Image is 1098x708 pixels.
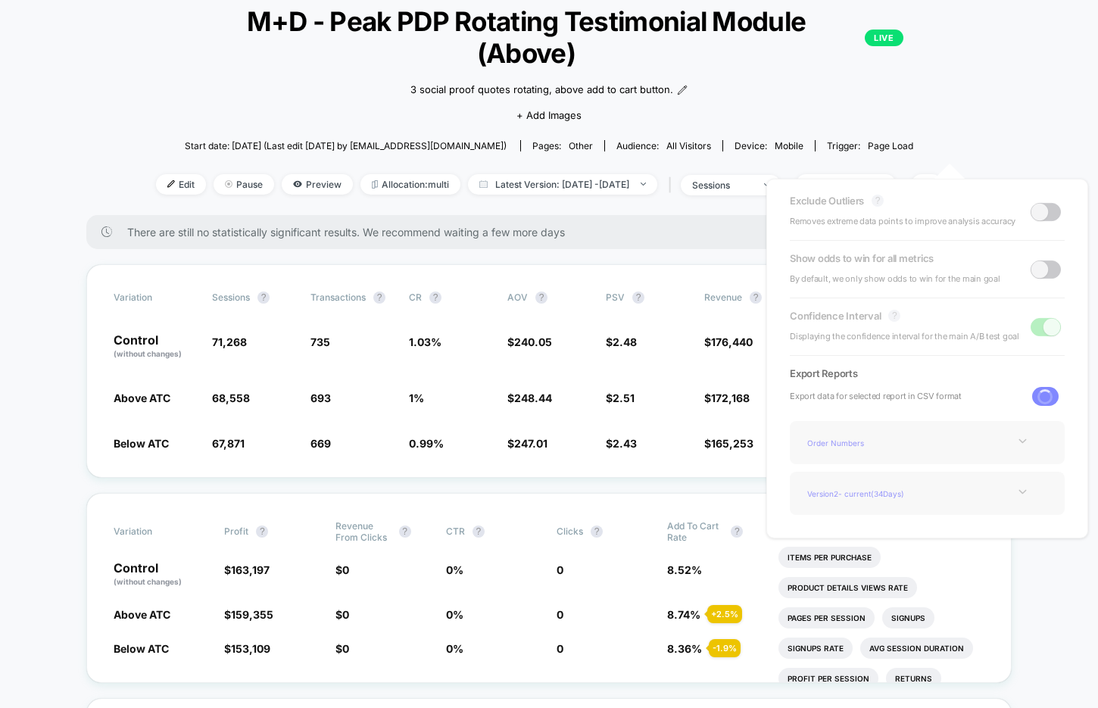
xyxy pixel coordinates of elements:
[790,252,934,264] span: Show odds to win for all metrics
[790,329,1019,344] span: Displaying the confidence interval for the main A/B test goal
[342,642,349,655] span: 0
[429,292,441,304] button: ?
[114,642,169,655] span: Below ATC
[888,310,900,322] button: ?
[114,437,169,450] span: Below ATC
[473,526,485,538] button: ?
[667,642,702,655] span: 8.36 %
[310,437,331,450] span: 669
[606,437,637,450] span: $
[711,335,753,348] span: 176,440
[632,292,644,304] button: ?
[342,563,349,576] span: 0
[310,292,366,303] span: Transactions
[224,608,273,621] span: $
[156,174,206,195] span: Edit
[827,140,913,151] div: Trigger:
[886,668,941,689] li: Returns
[507,292,528,303] span: AOV
[514,335,552,348] span: 240.05
[257,292,270,304] button: ?
[775,140,803,151] span: mobile
[399,526,411,538] button: ?
[722,140,815,151] span: Device:
[778,577,917,598] li: Product Details Views Rate
[409,335,441,348] span: 1.03 %
[212,335,247,348] span: 71,268
[114,349,182,358] span: (without changes)
[704,437,753,450] span: $
[214,174,274,195] span: Pause
[667,563,702,576] span: 8.52 %
[613,437,637,450] span: 2.43
[872,195,884,207] button: ?
[446,608,463,621] span: 0 %
[704,391,750,404] span: $
[613,335,637,348] span: 2.48
[231,642,270,655] span: 153,109
[507,335,552,348] span: $
[195,5,903,69] span: M+D - Peak PDP Rotating Testimonial Module (Above)
[114,292,197,304] span: Variation
[516,109,582,121] span: + Add Images
[860,638,973,659] li: Avg Session Duration
[446,642,463,655] span: 0 %
[335,520,391,543] span: Revenue From Clicks
[335,608,349,621] span: $
[224,526,248,537] span: Profit
[479,180,488,188] img: calendar
[231,608,273,621] span: 159,355
[507,391,552,404] span: $
[342,608,349,621] span: 0
[790,310,881,322] span: Confidence Interval
[114,334,197,360] p: Control
[778,607,875,628] li: Pages Per Session
[641,182,646,186] img: end
[535,292,547,304] button: ?
[692,179,753,191] div: sessions
[310,335,330,348] span: 735
[868,140,913,151] span: Page Load
[114,608,170,621] span: Above ATC
[616,140,711,151] div: Audience:
[790,214,1015,229] span: Removes extreme data points to improve analysis accuracy
[790,272,1000,286] span: By default, we only show odds to win for the main goal
[801,483,922,504] div: Version 2 - current ( 34 Days)
[514,391,552,404] span: 248.44
[665,174,681,196] span: |
[707,605,742,623] div: + 2.5 %
[335,563,349,576] span: $
[410,83,673,98] span: 3 social proof quotes rotating, above add to cart button.
[606,335,637,348] span: $
[167,180,175,188] img: edit
[409,391,424,404] span: 1 %
[704,292,742,303] span: Revenue
[446,563,463,576] span: 0 %
[372,180,378,189] img: rebalance
[185,140,507,151] span: Start date: [DATE] (Last edit [DATE] by [EMAIL_ADDRESS][DOMAIN_NAME])
[114,391,170,404] span: Above ATC
[557,642,563,655] span: 0
[212,391,250,404] span: 68,558
[606,292,625,303] span: PSV
[667,520,723,543] span: Add To Cart Rate
[225,180,232,188] img: end
[256,526,268,538] button: ?
[667,608,700,621] span: 8.74 %
[212,437,245,450] span: 67,871
[606,391,635,404] span: $
[557,608,563,621] span: 0
[114,562,209,588] p: Control
[335,642,349,655] span: $
[409,292,422,303] span: CR
[468,174,657,195] span: Latest Version: [DATE] - [DATE]
[409,437,444,450] span: 0.99 %
[704,335,753,348] span: $
[360,174,460,195] span: Allocation: multi
[731,526,743,538] button: ?
[790,367,1065,379] span: Export Reports
[557,526,583,537] span: Clicks
[231,563,270,576] span: 163,197
[224,563,270,576] span: $
[569,140,593,151] span: other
